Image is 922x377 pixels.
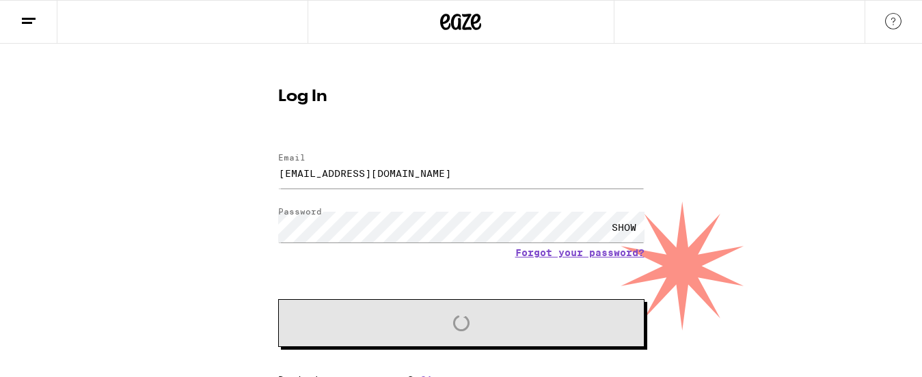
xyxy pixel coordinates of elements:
label: Email [278,153,306,162]
div: SHOW [604,212,645,242]
h1: Log In [278,89,645,105]
a: Forgot your password? [515,247,645,258]
label: Password [278,207,322,216]
input: Email [278,158,645,188]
